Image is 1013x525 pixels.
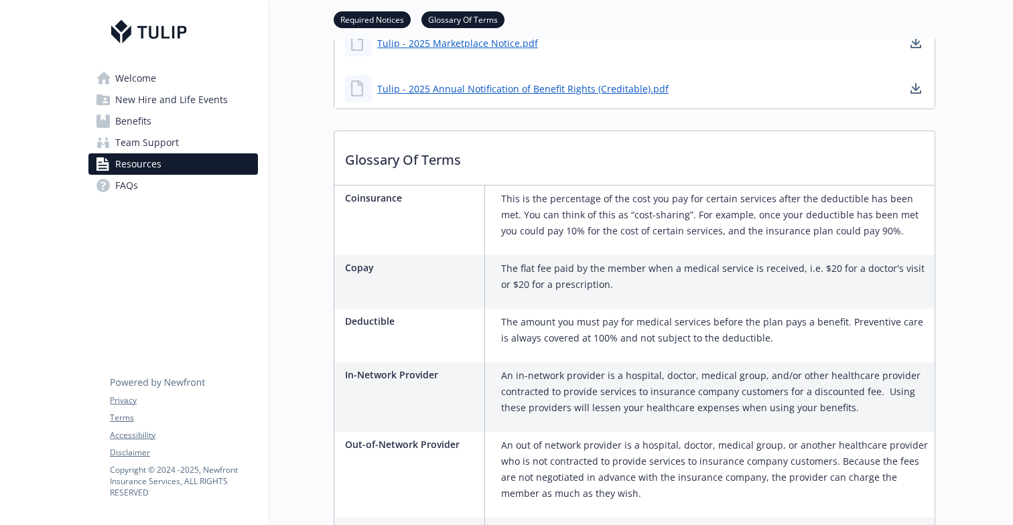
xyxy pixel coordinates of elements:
p: The flat fee paid by the member when a medical service is received, i.e. $20 for a doctor's visit... [501,260,929,293]
p: Copay [345,260,479,275]
span: FAQs [115,175,138,196]
p: The amount you must pay for medical services before the plan pays a benefit. Preventive care is a... [501,314,929,346]
a: Tulip - 2025 Annual Notification of Benefit Rights (Creditable).pdf [377,82,669,96]
span: Welcome [115,68,156,89]
span: Benefits [115,110,151,132]
a: FAQs [88,175,258,196]
a: Terms [110,412,257,424]
span: Team Support [115,132,179,153]
p: This is the percentage of the cost you pay for certain services after the deductible has been met... [501,191,929,239]
a: Benefits [88,110,258,132]
p: Copyright © 2024 - 2025 , Newfront Insurance Services, ALL RIGHTS RESERVED [110,464,257,498]
a: Team Support [88,132,258,153]
a: Welcome [88,68,258,89]
a: Resources [88,153,258,175]
a: Disclaimer [110,447,257,459]
a: download document [908,35,924,51]
p: Glossary Of Terms [334,131,935,181]
p: An out of network provider is a hospital, doctor, medical group, or another healthcare provider w... [501,437,929,502]
a: New Hire and Life Events [88,89,258,110]
a: Glossary Of Terms [421,13,504,25]
p: Out-of-Network Provider [345,437,479,451]
p: Coinsurance [345,191,479,205]
p: Deductible [345,314,479,328]
span: Resources [115,153,161,175]
p: In-Network Provider [345,368,479,382]
a: Privacy [110,394,257,406]
a: Tulip - 2025 Marketplace Notice.pdf [377,36,538,50]
a: Required Notices [334,13,411,25]
a: download document [908,80,924,96]
p: An in-network provider is a hospital, doctor, medical group, and/or other healthcare provider con... [501,368,929,416]
span: New Hire and Life Events [115,89,228,110]
a: Accessibility [110,429,257,441]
